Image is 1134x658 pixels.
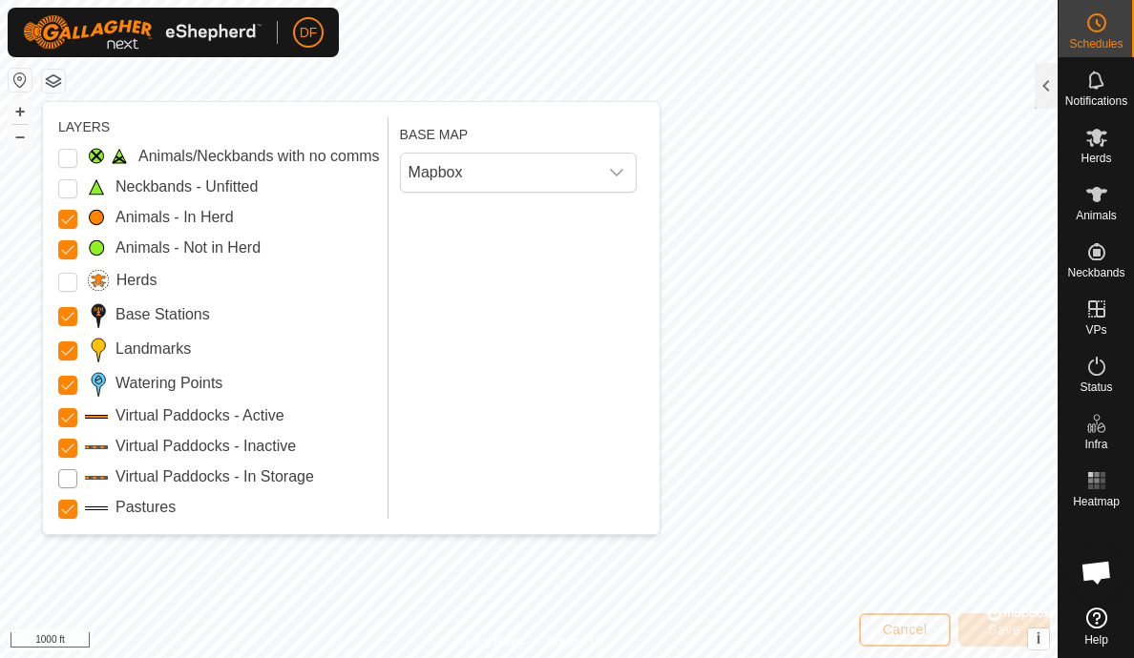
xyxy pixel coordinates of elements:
label: Pastures [115,496,176,519]
span: i [1037,630,1040,647]
span: DF [300,23,318,43]
button: – [9,125,31,148]
div: BASE MAP [400,117,637,145]
label: Virtual Paddocks - Inactive [115,435,296,458]
span: VPs [1085,324,1106,336]
label: Animals - In Herd [115,206,234,229]
span: Schedules [1069,38,1123,50]
span: Help [1084,634,1108,646]
span: Neckbands [1067,267,1124,278]
label: Herds [116,269,157,292]
span: Status [1080,381,1112,393]
label: Base Stations [115,303,210,326]
span: Notifications [1065,95,1127,107]
label: Neckbands - Unfitted [115,175,258,198]
button: i [1028,628,1049,649]
button: Map Layers [42,70,65,93]
div: Open chat [1068,544,1125,601]
span: Herds [1081,153,1111,164]
button: + [9,100,31,123]
img: Gallagher Logo [23,15,262,50]
span: Mapbox [401,154,598,192]
label: Landmarks [115,338,191,360]
div: LAYERS [58,117,380,137]
a: Contact Us [548,633,604,650]
div: dropdown trigger [598,154,636,192]
span: Heatmap [1073,496,1120,507]
a: Privacy Policy [453,633,525,650]
span: Animals [1076,210,1117,221]
label: Animals - Not in Herd [115,236,261,259]
label: Watering Points [115,372,222,395]
label: Animals/Neckbands with no comms [138,145,380,168]
button: Reset Map [9,69,31,92]
a: Help [1059,600,1134,653]
label: Virtual Paddocks - In Storage [115,465,314,488]
label: Virtual Paddocks - Active [115,404,284,427]
span: Infra [1084,439,1107,450]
